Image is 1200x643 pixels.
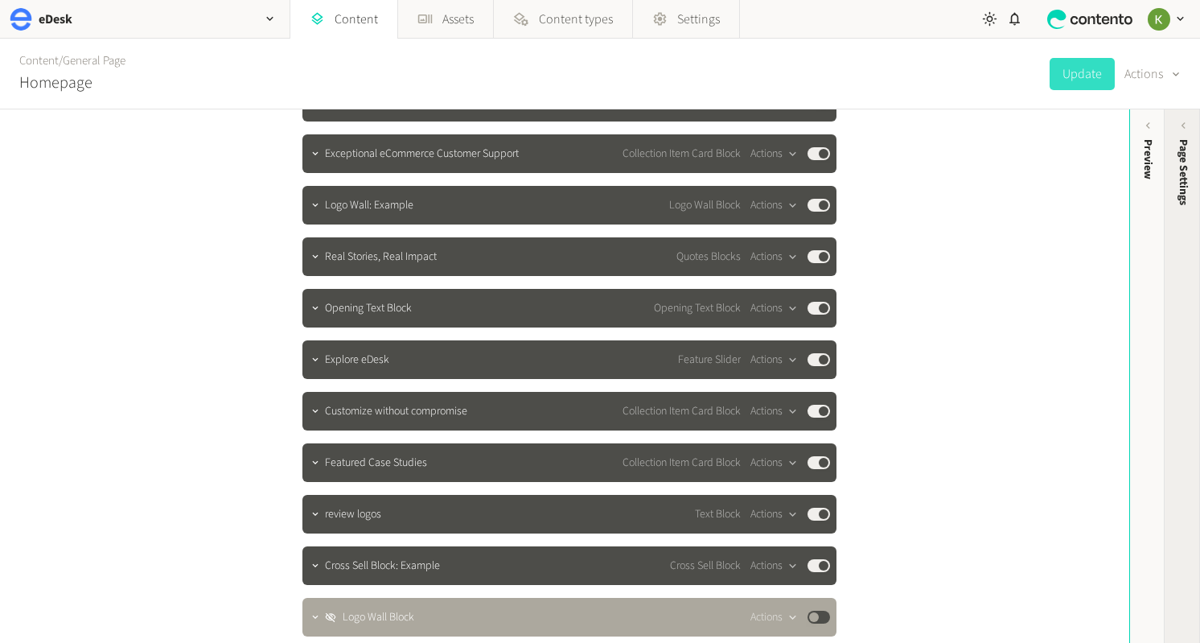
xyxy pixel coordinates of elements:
button: Actions [1124,58,1181,90]
img: eDesk [10,8,32,31]
span: Cross Sell Block [670,558,741,575]
span: Collection Item Card Block [623,455,741,472]
button: Actions [750,505,798,524]
h2: Homepage [19,71,92,95]
button: Actions [750,608,798,627]
button: Actions [750,144,798,163]
span: Feature Slider [678,352,741,369]
span: Text Block [695,506,741,523]
button: Actions [750,247,798,266]
button: Actions [750,299,798,318]
h2: eDesk [39,10,72,29]
span: Quotes Blocks [676,249,741,266]
span: Customize without compromise [325,403,467,420]
img: Keelin Terry [1148,8,1170,31]
span: Explore eDesk [325,352,389,369]
span: Content types [539,10,613,29]
button: Actions [750,402,798,421]
a: General Page [63,52,125,69]
span: Opening Text Block [325,300,412,317]
span: Logo Wall Block [343,609,414,626]
span: Logo Wall Block [669,197,741,214]
button: Update [1050,58,1115,90]
span: Logo Wall: Example [325,197,413,214]
span: Featured Case Studies [325,455,427,472]
div: Preview [1140,139,1157,179]
a: Content [19,52,59,69]
button: Actions [750,196,798,215]
span: Opening Text Block [654,300,741,317]
button: Actions [750,453,798,472]
button: Actions [750,350,798,369]
span: Collection Item Card Block [623,146,741,163]
span: Collection Item Card Block [623,403,741,420]
span: review logos [325,506,381,523]
span: / [59,52,63,69]
span: Page Settings [1175,139,1192,205]
span: Cross Sell Block: Example [325,558,440,575]
button: Actions [750,556,798,575]
span: Real Stories, Real Impact [325,249,437,266]
span: Exceptional eCommerce Customer Support [325,146,519,163]
span: Settings [677,10,720,29]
